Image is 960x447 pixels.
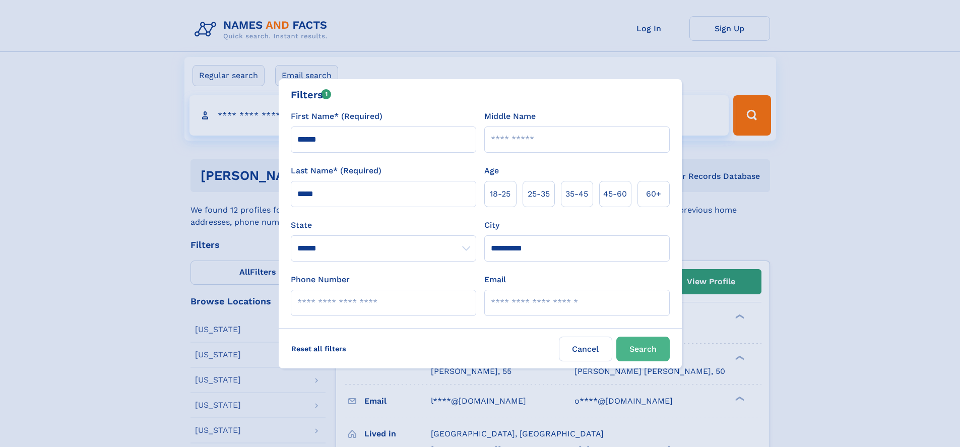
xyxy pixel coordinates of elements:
[559,337,612,361] label: Cancel
[291,165,381,177] label: Last Name* (Required)
[616,337,670,361] button: Search
[484,274,506,286] label: Email
[291,274,350,286] label: Phone Number
[484,110,536,122] label: Middle Name
[291,219,476,231] label: State
[528,188,550,200] span: 25‑35
[646,188,661,200] span: 60+
[490,188,510,200] span: 18‑25
[603,188,627,200] span: 45‑60
[285,337,353,361] label: Reset all filters
[291,87,332,102] div: Filters
[484,219,499,231] label: City
[565,188,588,200] span: 35‑45
[484,165,499,177] label: Age
[291,110,382,122] label: First Name* (Required)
